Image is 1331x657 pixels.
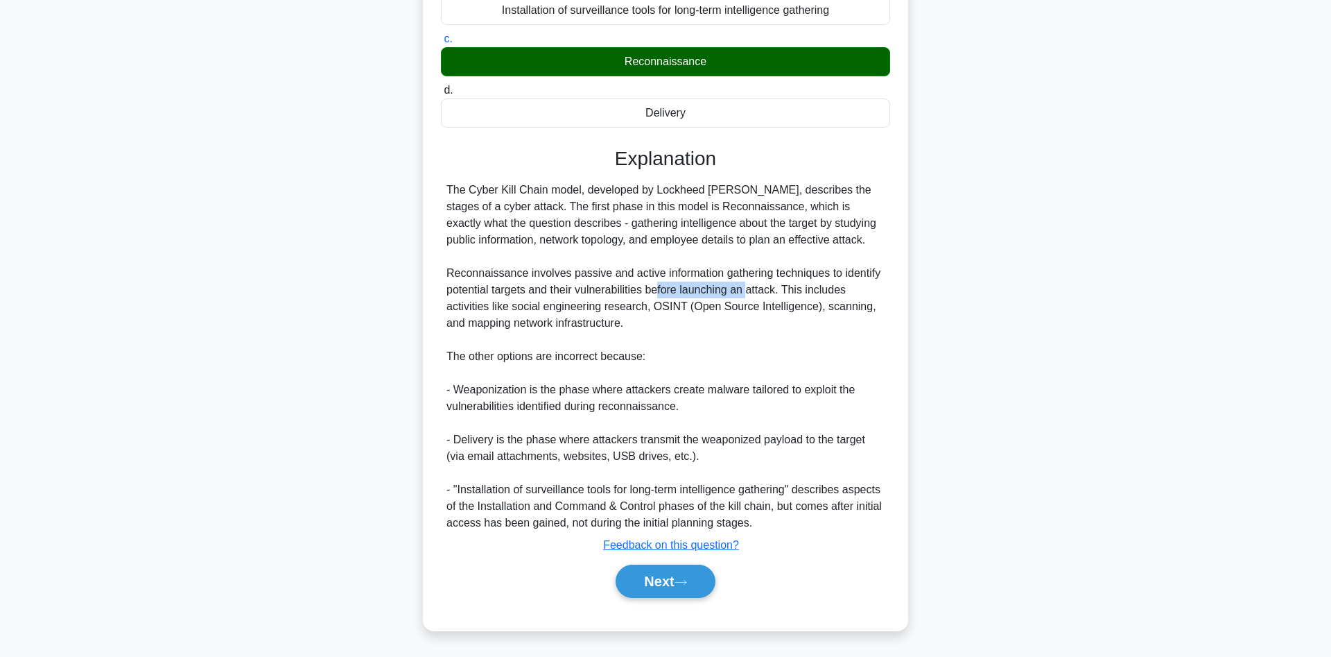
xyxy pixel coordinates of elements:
div: The Cyber Kill Chain model, developed by Lockheed [PERSON_NAME], describes the stages of a cyber ... [446,182,885,531]
span: c. [444,33,452,44]
span: d. [444,84,453,96]
a: Feedback on this question? [603,539,739,551]
button: Next [616,565,715,598]
div: Reconnaissance [441,47,890,76]
div: Delivery [441,99,890,128]
h3: Explanation [449,147,882,171]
